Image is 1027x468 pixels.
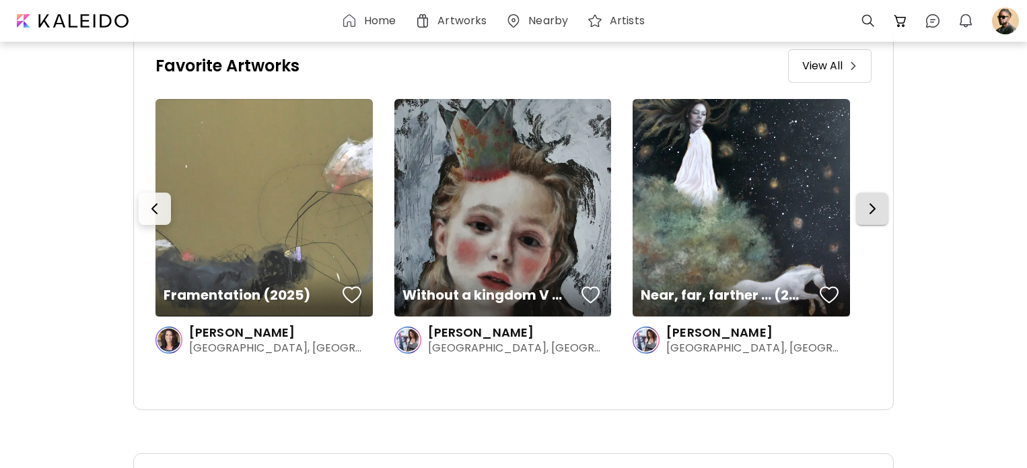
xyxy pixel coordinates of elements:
h6: Artworks [437,15,487,26]
img: Next-button [864,201,880,217]
a: Artworks [415,13,492,29]
button: bellIcon [954,9,977,32]
button: favorites [816,281,842,308]
h6: Home [364,15,396,26]
h6: Artists [610,15,645,26]
h4: [PERSON_NAME] [189,325,295,341]
img: bellIcon [958,13,974,29]
div: [PERSON_NAME][GEOGRAPHIC_DATA], [GEOGRAPHIC_DATA] [155,321,373,356]
span: Framentation (2025) [164,285,310,305]
a: Artists [587,13,650,29]
h4: [PERSON_NAME] [428,325,534,341]
span: Without a kingdom V (2023) [402,285,563,305]
img: artwork [394,99,612,316]
div: Favorite Artworks [155,57,299,75]
div: [PERSON_NAME][GEOGRAPHIC_DATA], [GEOGRAPHIC_DATA] [394,321,612,356]
img: chatIcon [925,13,941,29]
img: Prev-button [147,201,163,217]
button: Prev-button [139,193,171,225]
button: Next-button [856,193,888,225]
a: View Allprev [788,49,872,83]
img: prev [849,62,857,70]
h5: [GEOGRAPHIC_DATA], [GEOGRAPHIC_DATA] [666,341,845,356]
img: cart [892,13,909,29]
a: Home [341,13,401,29]
span: View All [802,58,843,74]
button: favorites [578,281,604,308]
h4: [PERSON_NAME] [666,325,773,341]
h5: [GEOGRAPHIC_DATA], [GEOGRAPHIC_DATA] [189,341,367,356]
a: Nearby [505,13,573,29]
span: Near, far, farther ... (2025) [641,285,802,305]
img: artwork [633,99,850,316]
h5: [GEOGRAPHIC_DATA], [GEOGRAPHIC_DATA] [428,341,606,356]
button: favorites [339,281,365,308]
img: artwork [155,99,373,316]
div: [PERSON_NAME][GEOGRAPHIC_DATA], [GEOGRAPHIC_DATA] [633,321,850,356]
h6: Nearby [528,15,568,26]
